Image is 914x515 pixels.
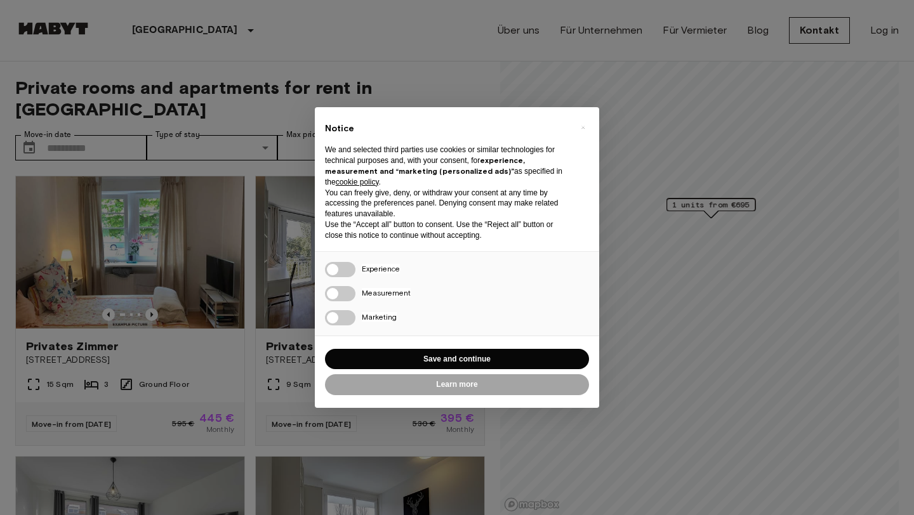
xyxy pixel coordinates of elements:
p: You can freely give, deny, or withdraw your consent at any time by accessing the preferences pane... [325,188,569,219]
p: We and selected third parties use cookies or similar technologies for technical purposes and, wit... [325,145,569,187]
button: Close this notice [573,117,593,138]
span: Measurement [362,288,411,297]
span: × [581,120,585,135]
button: Save and continue [325,349,589,370]
span: Marketing [362,312,397,322]
p: Use the “Accept all” button to consent. Use the “Reject all” button or close this notice to conti... [325,219,569,241]
button: Learn more [325,374,589,395]
strong: experience, measurement and “marketing (personalized ads)” [325,155,525,176]
a: cookie policy [336,178,379,186]
span: Experience [362,264,400,273]
h2: Notice [325,122,569,135]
